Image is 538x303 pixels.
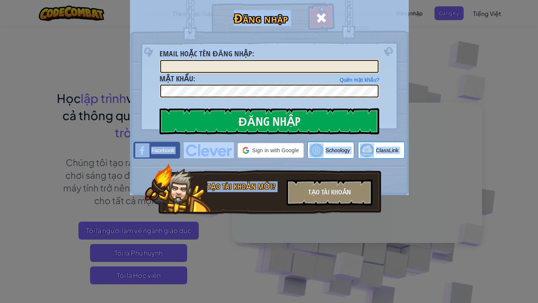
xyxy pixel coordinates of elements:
div: Tạo tài khoản [287,179,372,206]
img: classlink-logo-small.png [360,143,374,157]
img: facebook_small.png [135,143,149,157]
span: Facebook [151,147,174,154]
input: Đăng nhập [160,108,379,134]
div: Tạo tài khoản mới? [207,181,282,192]
span: ClassLink [376,147,399,154]
span: Mật khẩu [160,74,193,84]
span: Schoology [325,147,350,154]
span: Sign in with Google [252,147,299,154]
h1: Đăng nhập [213,12,309,25]
span: Email hoặc tên đăng nhập [160,49,252,59]
label: : [160,74,195,84]
label: : [160,49,254,59]
img: schoology.png [309,143,324,157]
a: Quên mật khẩu? [340,77,379,83]
img: clever-logo-blue.png [184,142,234,158]
div: Sign in with Google [238,143,304,158]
